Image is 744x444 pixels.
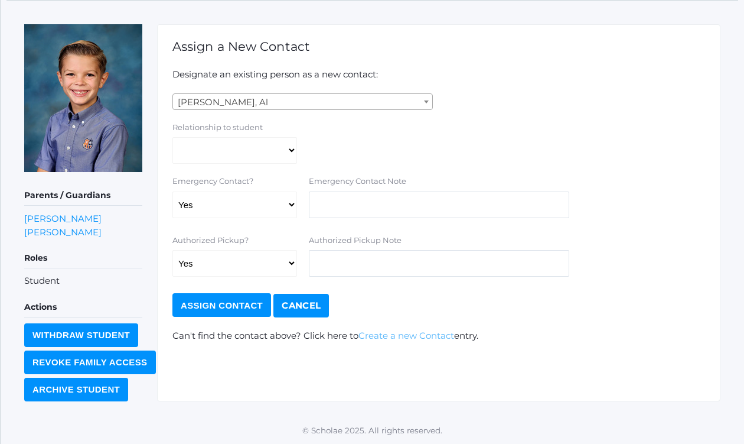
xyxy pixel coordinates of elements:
[24,186,142,206] h5: Parents / Guardians
[24,225,102,239] a: [PERSON_NAME]
[24,297,142,317] h5: Actions
[309,176,406,187] label: Emergency Contact Note
[172,329,705,343] p: Can't find the contact above? Click here to entry.
[172,40,705,53] h1: Assign a New Contact
[172,93,433,110] span: Abdulla, Al
[24,351,156,374] input: Revoke Family Access
[1,424,744,436] p: © Scholae 2025. All rights reserved.
[24,274,142,288] li: Student
[309,235,402,247] label: Authorized Pickup Note
[172,235,249,247] label: Authorized Pickup?
[172,68,705,82] p: Designate an existing person as a new contact:
[24,378,128,401] input: Archive Student
[173,94,432,111] span: Abdulla, Al
[273,294,329,317] a: Cancel
[172,293,271,317] input: Assign Contact
[24,24,142,172] img: James Bernardi
[24,212,102,225] a: [PERSON_NAME]
[24,323,138,347] input: Withdraw Student
[358,330,454,341] a: Create a new Contact
[24,248,142,268] h5: Roles
[172,176,253,187] label: Emergency Contact?
[172,122,263,134] label: Relationship to student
